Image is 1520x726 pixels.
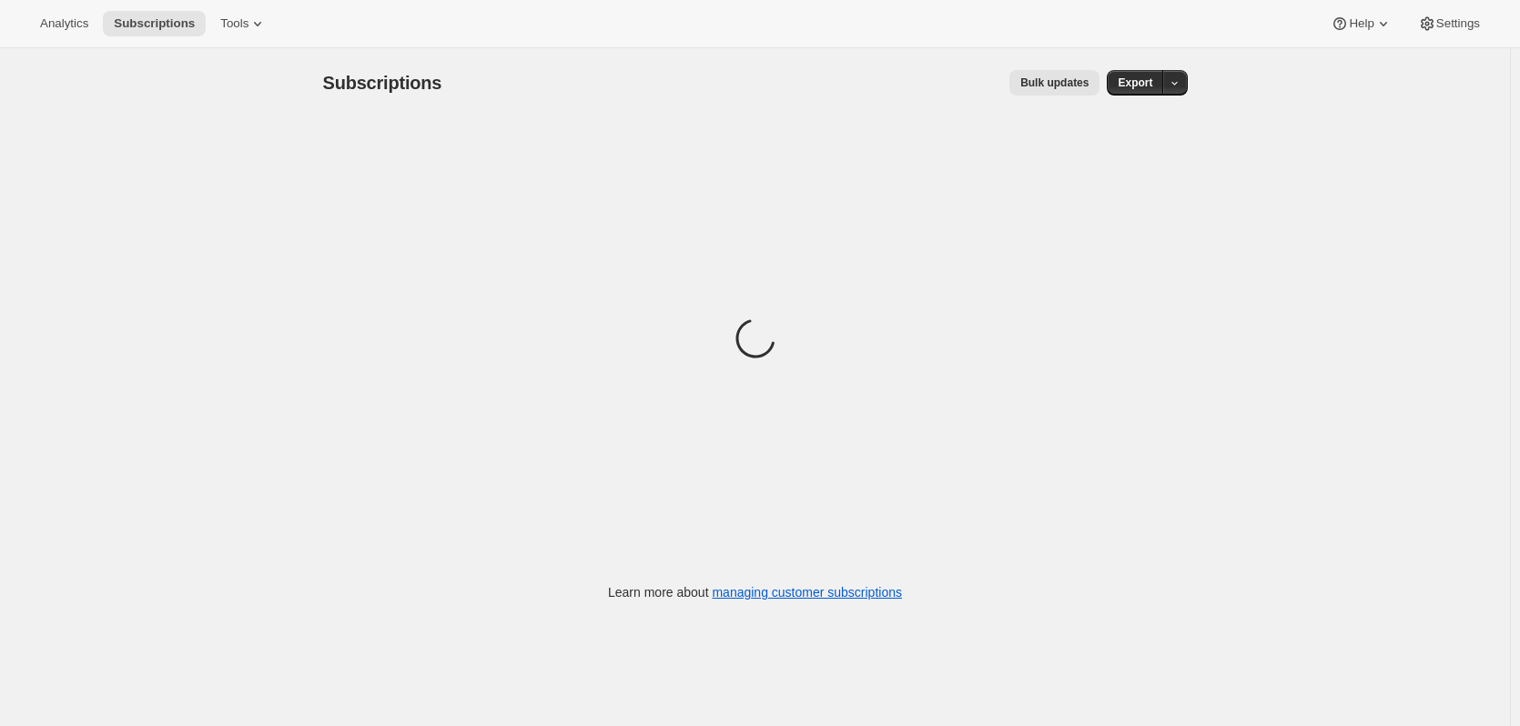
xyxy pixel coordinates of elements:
[712,585,902,600] a: managing customer subscriptions
[40,16,88,31] span: Analytics
[1436,16,1480,31] span: Settings
[209,11,278,36] button: Tools
[1407,11,1491,36] button: Settings
[1009,70,1099,96] button: Bulk updates
[1349,16,1373,31] span: Help
[608,583,902,601] p: Learn more about
[1020,76,1089,90] span: Bulk updates
[1320,11,1403,36] button: Help
[103,11,206,36] button: Subscriptions
[114,16,195,31] span: Subscriptions
[1107,70,1163,96] button: Export
[220,16,248,31] span: Tools
[323,73,442,93] span: Subscriptions
[1118,76,1152,90] span: Export
[29,11,99,36] button: Analytics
